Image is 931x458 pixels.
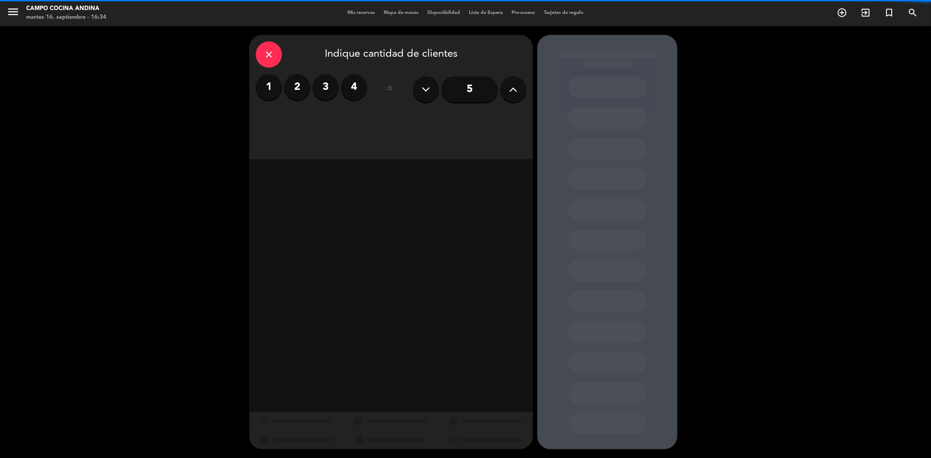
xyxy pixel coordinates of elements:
button: menu [7,5,20,21]
div: ó [376,74,404,105]
i: add_circle_outline [837,7,847,18]
span: Mapa de mesas [379,10,423,15]
label: 3 [313,74,339,100]
div: martes 16. septiembre - 16:34 [26,13,106,22]
i: close [264,49,274,60]
label: 4 [341,74,367,100]
i: search [907,7,918,18]
i: exit_to_app [860,7,871,18]
div: Indique cantidad de clientes [256,41,526,68]
label: 1 [256,74,282,100]
span: Disponibilidad [423,10,464,15]
div: Campo Cocina Andina [26,4,106,13]
span: Pre-acceso [507,10,539,15]
span: Mis reservas [343,10,379,15]
i: menu [7,5,20,18]
label: 2 [284,74,310,100]
span: Tarjetas de regalo [539,10,588,15]
span: Lista de Espera [464,10,507,15]
i: turned_in_not [884,7,894,18]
